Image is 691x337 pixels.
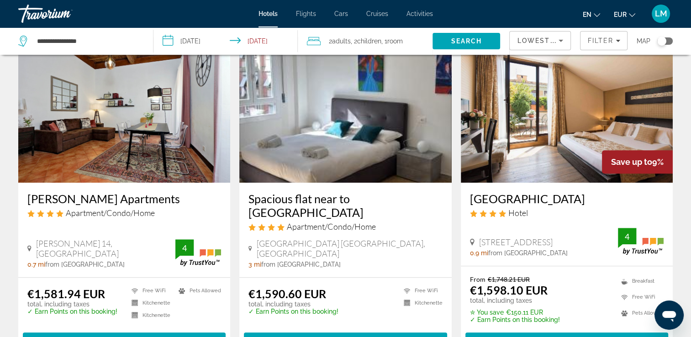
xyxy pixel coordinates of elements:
p: total, including taxes [27,300,117,308]
span: 2 [329,35,351,47]
span: EUR [614,11,627,18]
span: , 1 [381,35,403,47]
a: Spacious flat near to [GEOGRAPHIC_DATA] [248,192,442,219]
p: total, including taxes [248,300,338,308]
p: ✓ Earn Points on this booking! [470,316,560,323]
button: Change currency [614,8,635,21]
a: Hotels [258,10,278,17]
span: Save up to [611,157,652,167]
a: Activities [406,10,433,17]
button: User Menu [649,4,673,23]
button: Change language [583,8,600,21]
img: TrustYou guest rating badge [175,239,221,266]
p: total, including taxes [470,297,560,304]
input: Search hotel destination [36,34,139,48]
div: 4 [175,242,194,253]
ins: €1,590.60 EUR [248,287,326,300]
div: 4 star Apartment [27,208,221,218]
span: Hotel [508,208,528,218]
div: 4 star Hotel [470,208,664,218]
span: Apartment/Condo/Home [287,221,376,232]
span: 0.7 mi [27,261,45,268]
a: [GEOGRAPHIC_DATA] [470,192,664,205]
button: Toggle map [650,37,673,45]
a: [PERSON_NAME] Apartments [27,192,221,205]
img: Spacious flat near to Central Rome [239,37,451,183]
span: Room [387,37,403,45]
a: Flights [296,10,316,17]
img: Atlante Garden Hotel [461,37,673,183]
span: from [GEOGRAPHIC_DATA] [45,261,125,268]
div: 4 [618,231,636,242]
span: from [GEOGRAPHIC_DATA] [488,249,568,257]
span: [GEOGRAPHIC_DATA] [GEOGRAPHIC_DATA], [GEOGRAPHIC_DATA] [257,238,443,258]
span: ✮ You save [470,309,504,316]
div: 9% [602,150,673,174]
a: Cruises [366,10,388,17]
p: ✓ Earn Points on this booking! [27,308,117,315]
span: LM [655,9,667,18]
a: Cars [334,10,348,17]
button: Filters [580,31,628,50]
span: From [470,275,485,283]
ins: €1,598.10 EUR [470,283,548,297]
div: 4 star Apartment [248,221,442,232]
li: Kitchenette [127,299,174,307]
span: Children [357,37,381,45]
li: Pets Allowed [617,307,664,319]
iframe: Bouton de lancement de la fenêtre de messagerie [654,300,684,330]
span: Apartment/Condo/Home [66,208,155,218]
li: Breakfast [617,275,664,287]
a: Travorium [18,2,110,26]
button: Select check in and out date [153,27,298,55]
li: Free WiFi [617,291,664,303]
li: Free WiFi [127,287,174,295]
p: ✓ Earn Points on this booking! [248,308,338,315]
span: Map [637,35,650,47]
mat-select: Sort by [517,35,563,46]
span: 3 mi [248,261,261,268]
span: Adults [332,37,351,45]
span: en [583,11,591,18]
li: Kitchenette [127,311,174,319]
button: Search [433,33,500,49]
li: Free WiFi [399,287,443,295]
img: TrustYou guest rating badge [618,228,664,255]
span: 0.9 mi [470,249,488,257]
span: , 2 [351,35,381,47]
span: from [GEOGRAPHIC_DATA] [261,261,341,268]
span: [PERSON_NAME] 14, [GEOGRAPHIC_DATA] [36,238,176,258]
span: Search [451,37,482,45]
del: €1,748.21 EUR [488,275,530,283]
ins: €1,581.94 EUR [27,287,105,300]
span: [STREET_ADDRESS] [479,237,553,247]
li: Pets Allowed [174,287,221,295]
button: Travelers: 2 adults, 2 children [298,27,433,55]
span: Lowest Price [517,37,575,44]
p: €150.11 EUR [470,309,560,316]
li: Kitchenette [399,299,443,307]
span: Filter [587,37,613,44]
img: Bollo WR Apartments [18,37,230,183]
